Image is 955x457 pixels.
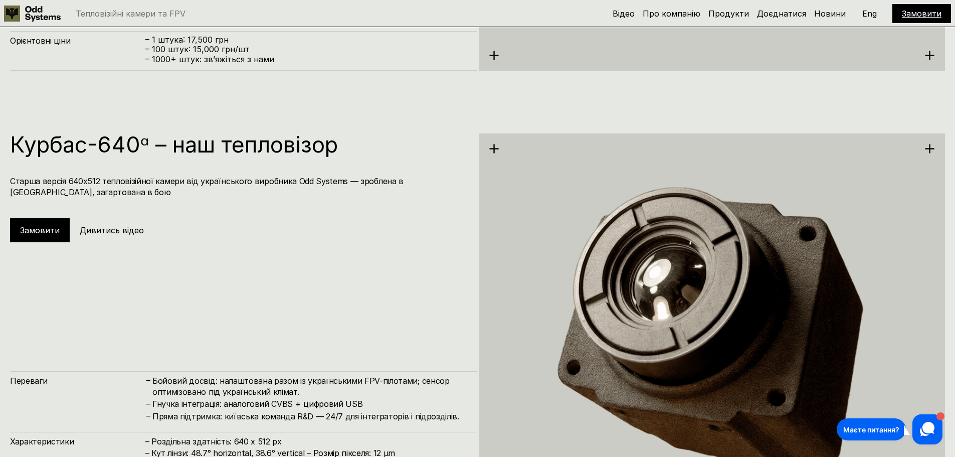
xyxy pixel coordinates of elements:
a: Замовити [20,225,60,235]
a: Відео [613,9,635,19]
iframe: HelpCrunch [834,412,945,447]
a: Замовити [902,9,941,19]
h4: Пряма підтримка: київська команда R&D — 24/7 для інтеграторів і підрозділів. [152,411,467,422]
p: Тепловізійні камери та FPV [76,10,185,18]
h4: Характеристики [10,436,145,447]
p: – 1 штука: 17,500 грн [145,35,467,45]
h4: Старша версія 640х512 тепловізійної камери від українського виробника Odd Systems — зроблена в [G... [10,176,467,198]
h5: Дивитись відео [80,225,144,236]
h4: – [146,410,150,421]
h4: Орієнтовні ціни [10,35,145,46]
a: Про компанію [643,9,700,19]
a: Продукти [708,9,749,19]
h1: Курбас-640ᵅ – наш тепловізор [10,133,467,156]
h4: Гнучка інтеграція: аналоговий CVBS + цифровий USB [152,398,467,409]
p: – 100 штук: 15,000 грн/шт [145,45,467,54]
h4: Переваги [10,375,145,386]
a: Доєднатися [757,9,806,19]
h4: – [146,375,150,386]
h4: Бойовий досвід: налаштована разом із українськими FPV-пілотами; сенсор оптимізовано під українськ... [152,375,467,398]
p: Eng [862,10,877,18]
p: – ⁠1000+ штук: звʼяжіться з нами [145,55,467,64]
a: Новини [814,9,846,19]
h4: – [146,398,150,409]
